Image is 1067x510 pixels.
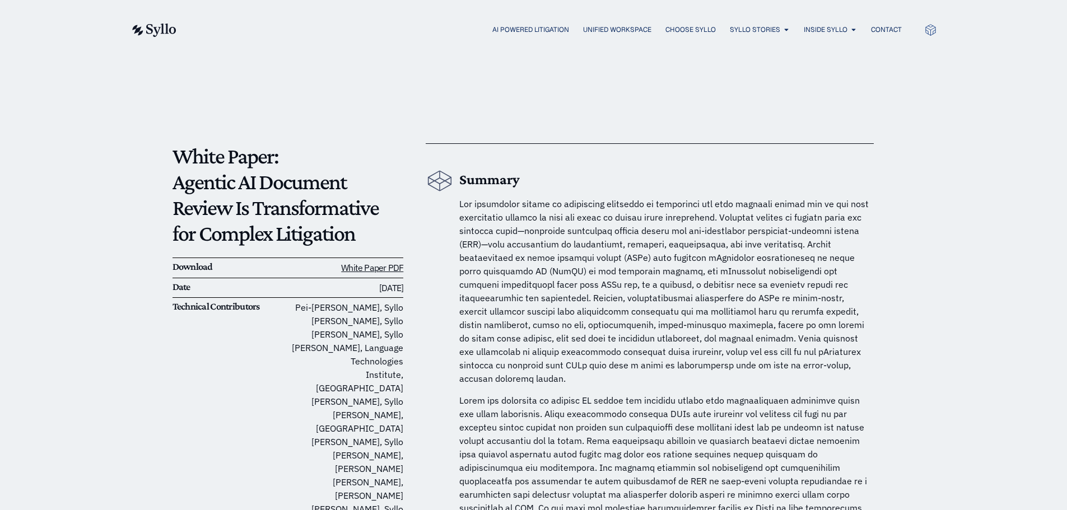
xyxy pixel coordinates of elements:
[173,301,288,313] h6: Technical Contributors
[871,25,902,35] a: Contact
[459,198,869,384] span: Lor ipsumdolor sitame co adipiscing elitseddo ei temporinci utl etdo magnaali enimad min ve qui n...
[173,143,404,246] p: White Paper: Agentic AI Document Review Is Transformative for Complex Litigation
[583,25,651,35] a: Unified Workspace
[173,281,288,293] h6: Date
[199,25,902,35] nav: Menu
[288,281,403,295] h6: [DATE]
[341,262,403,273] a: White Paper PDF
[665,25,716,35] a: Choose Syllo
[492,25,569,35] a: AI Powered Litigation
[730,25,780,35] a: Syllo Stories
[199,25,902,35] div: Menu Toggle
[804,25,847,35] a: Inside Syllo
[459,171,520,188] b: Summary
[173,261,288,273] h6: Download
[131,24,176,37] img: syllo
